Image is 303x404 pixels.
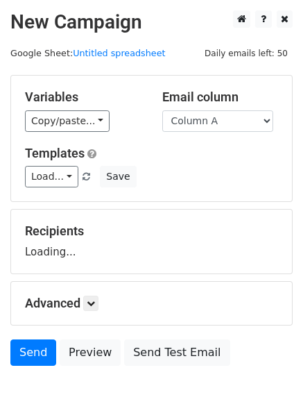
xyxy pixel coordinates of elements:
a: Load... [25,166,78,187]
a: Send Test Email [124,339,230,366]
a: Untitled spreadsheet [73,48,165,58]
a: Send [10,339,56,366]
h5: Advanced [25,296,278,311]
a: Templates [25,146,85,160]
div: Loading... [25,224,278,260]
a: Daily emails left: 50 [200,48,293,58]
a: Copy/paste... [25,110,110,132]
a: Preview [60,339,121,366]
h2: New Campaign [10,10,293,34]
h5: Variables [25,90,141,105]
h5: Recipients [25,224,278,239]
button: Save [100,166,136,187]
h5: Email column [162,90,279,105]
span: Daily emails left: 50 [200,46,293,61]
small: Google Sheet: [10,48,166,58]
